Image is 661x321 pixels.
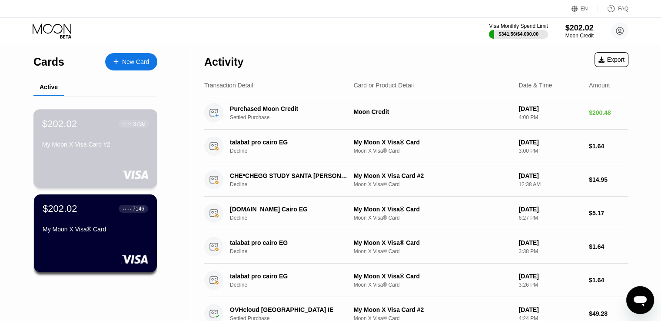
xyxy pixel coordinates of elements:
div: Export [595,52,628,67]
div: $1.64 [589,143,628,150]
div: 6:27 PM [518,215,582,221]
div: Moon Credit [565,33,594,39]
div: 3:00 PM [518,148,582,154]
div: $202.02 [43,203,77,214]
div: Moon X Visa® Card [354,148,512,154]
div: [DATE] [518,306,582,313]
div: My Moon X Visa® Card [43,226,148,233]
div: $14.95 [589,176,628,183]
div: Visa Monthly Spend Limit [489,23,548,29]
div: CHE*CHEGG STUDY SANTA [PERSON_NAME] [GEOGRAPHIC_DATA]DeclineMy Moon X Visa Card #2Moon X Visa® Ca... [204,163,628,197]
div: [DATE] [518,139,582,146]
div: $202.02● ● ● ●3738My Moon X Visa Card #2 [34,110,157,187]
div: [DATE] [518,172,582,179]
div: Decline [230,215,358,221]
div: 3:26 PM [518,282,582,288]
div: My Moon X Visa® Card [354,206,512,213]
div: Purchased Moon Credit [230,105,349,112]
div: My Moon X Visa® Card [354,139,512,146]
div: $49.28 [589,310,628,317]
div: [DATE] [518,239,582,246]
div: Purchased Moon CreditSettled PurchaseMoon Credit[DATE]4:00 PM$200.48 [204,96,628,130]
div: New Card [122,58,149,66]
div: Visa Monthly Spend Limit$341.56/$4,000.00 [489,23,548,39]
div: My Moon X Visa Card #2 [42,141,149,148]
iframe: Button to launch messaging window [626,286,654,314]
div: talabat pro cairo EG [230,239,349,246]
div: Active [40,84,58,90]
div: Transaction Detail [204,82,253,89]
div: Cards [33,56,64,68]
div: Settled Purchase [230,114,358,120]
div: Date & Time [518,82,552,89]
div: $202.02 [42,118,77,129]
div: $202.02 [565,23,594,33]
div: Moon X Visa® Card [354,248,512,254]
div: FAQ [598,4,628,13]
div: Decline [230,148,358,154]
div: New Card [105,53,157,70]
div: talabat pro cairo EGDeclineMy Moon X Visa® CardMoon X Visa® Card[DATE]3:38 PM$1.64 [204,230,628,264]
div: My Moon X Visa® Card [354,239,512,246]
div: CHE*CHEGG STUDY SANTA [PERSON_NAME] [GEOGRAPHIC_DATA] [230,172,349,179]
div: Moon X Visa® Card [354,181,512,187]
div: OVHcloud [GEOGRAPHIC_DATA] IE [230,306,349,313]
div: $1.64 [589,243,628,250]
div: $202.02● ● ● ●7146My Moon X Visa® Card [34,194,157,272]
div: Moon Credit [354,108,512,115]
div: 3738 [133,120,145,127]
div: Moon X Visa® Card [354,282,512,288]
div: My Moon X Visa Card #2 [354,306,512,313]
div: talabat pro cairo EG [230,139,349,146]
div: Moon X Visa® Card [354,215,512,221]
div: 4:00 PM [518,114,582,120]
div: Card or Product Detail [354,82,414,89]
div: talabat pro cairo EGDeclineMy Moon X Visa® CardMoon X Visa® Card[DATE]3:26 PM$1.64 [204,264,628,297]
div: talabat pro cairo EGDeclineMy Moon X Visa® CardMoon X Visa® Card[DATE]3:00 PM$1.64 [204,130,628,163]
div: EN [571,4,598,13]
div: talabat pro cairo EG [230,273,349,280]
div: EN [581,6,588,12]
div: [DOMAIN_NAME] Cairo EGDeclineMy Moon X Visa® CardMoon X Visa® Card[DATE]6:27 PM$5.17 [204,197,628,230]
div: Decline [230,248,358,254]
div: My Moon X Visa® Card [354,273,512,280]
div: [DATE] [518,105,582,112]
div: $1.64 [589,277,628,284]
div: $5.17 [589,210,628,217]
div: Decline [230,282,358,288]
div: Amount [589,82,610,89]
div: $341.56 / $4,000.00 [498,31,538,37]
div: $200.48 [589,109,628,116]
div: ● ● ● ● [123,207,131,210]
div: My Moon X Visa Card #2 [354,172,512,179]
div: Activity [204,56,243,68]
div: 3:38 PM [518,248,582,254]
div: $202.02Moon Credit [565,23,594,39]
div: ● ● ● ● [123,122,132,125]
div: [DATE] [518,273,582,280]
div: 7146 [133,206,144,212]
div: FAQ [618,6,628,12]
div: [DATE] [518,206,582,213]
div: [DOMAIN_NAME] Cairo EG [230,206,349,213]
div: 12:38 AM [518,181,582,187]
div: Export [598,56,624,63]
div: Decline [230,181,358,187]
